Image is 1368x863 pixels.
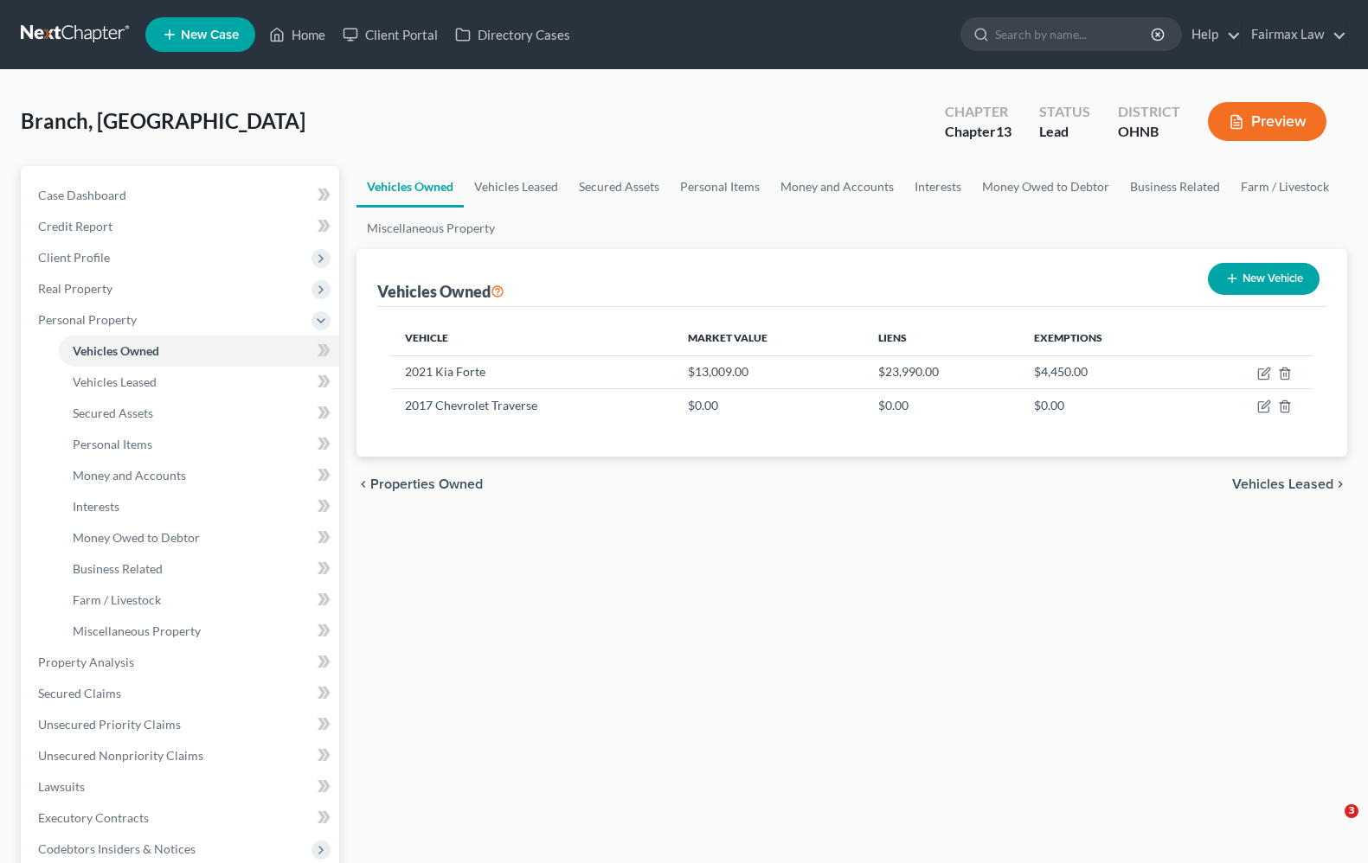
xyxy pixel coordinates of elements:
[59,336,339,367] a: Vehicles Owned
[59,398,339,429] a: Secured Assets
[38,810,149,825] span: Executory Contracts
[73,343,159,358] span: Vehicles Owned
[59,553,339,585] a: Business Related
[904,166,972,208] a: Interests
[73,437,152,451] span: Personal Items
[568,166,670,208] a: Secured Assets
[1345,804,1358,818] span: 3
[24,678,339,709] a: Secured Claims
[674,389,864,422] td: $0.00
[24,211,339,242] a: Credit Report
[1230,166,1339,208] a: Farm / Livestock
[38,686,121,700] span: Secured Claims
[38,748,203,763] span: Unsecured Nonpriority Claims
[38,841,196,856] span: Codebtors Insiders & Notices
[59,616,339,647] a: Miscellaneous Property
[391,355,674,388] td: 2021 Kia Forte
[1039,102,1090,122] div: Status
[73,623,201,638] span: Miscellaneous Property
[1243,19,1346,50] a: Fairmax Law
[1020,321,1190,355] th: Exemptions
[770,166,904,208] a: Money and Accounts
[21,108,305,133] span: Branch, [GEOGRAPHIC_DATA]
[356,477,370,491] i: chevron_left
[59,585,339,616] a: Farm / Livestock
[1232,477,1333,491] span: Vehicles Leased
[24,740,339,771] a: Unsecured Nonpriority Claims
[391,321,674,355] th: Vehicle
[356,208,505,249] a: Miscellaneous Property
[1333,477,1347,491] i: chevron_right
[73,530,200,545] span: Money Owed to Debtor
[73,406,153,420] span: Secured Assets
[24,771,339,802] a: Lawsuits
[464,166,568,208] a: Vehicles Leased
[972,166,1120,208] a: Money Owed to Debtor
[370,477,483,491] span: Properties Owned
[73,468,186,483] span: Money and Accounts
[59,460,339,491] a: Money and Accounts
[1232,477,1347,491] button: Vehicles Leased chevron_right
[864,321,1020,355] th: Liens
[24,647,339,678] a: Property Analysis
[59,491,339,522] a: Interests
[73,561,163,576] span: Business Related
[995,18,1153,50] input: Search by name...
[864,389,1020,422] td: $0.00
[996,123,1012,139] span: 13
[1183,19,1241,50] a: Help
[670,166,770,208] a: Personal Items
[73,374,157,389] span: Vehicles Leased
[1020,355,1190,388] td: $4,450.00
[1309,804,1351,846] iframe: Intercom live chat
[38,188,126,202] span: Case Dashboard
[1118,122,1180,142] div: OHNB
[674,355,864,388] td: $13,009.00
[446,19,579,50] a: Directory Cases
[38,219,112,233] span: Credit Report
[356,477,483,491] button: chevron_left Properties Owned
[356,166,464,208] a: Vehicles Owned
[1020,389,1190,422] td: $0.00
[38,312,137,327] span: Personal Property
[334,19,446,50] a: Client Portal
[59,429,339,460] a: Personal Items
[1208,263,1320,295] button: New Vehicle
[1120,166,1230,208] a: Business Related
[38,250,110,265] span: Client Profile
[674,321,864,355] th: Market Value
[73,592,161,607] span: Farm / Livestock
[59,367,339,398] a: Vehicles Leased
[73,499,119,514] span: Interests
[945,102,1012,122] div: Chapter
[391,389,674,422] td: 2017 Chevrolet Traverse
[38,779,85,794] span: Lawsuits
[24,709,339,740] a: Unsecured Priority Claims
[1118,102,1180,122] div: District
[945,122,1012,142] div: Chapter
[38,717,181,732] span: Unsecured Priority Claims
[38,655,134,669] span: Property Analysis
[377,281,504,302] div: Vehicles Owned
[24,802,339,834] a: Executory Contracts
[260,19,334,50] a: Home
[1039,122,1090,142] div: Lead
[1208,102,1326,141] button: Preview
[38,281,112,296] span: Real Property
[864,355,1020,388] td: $23,990.00
[181,29,239,42] span: New Case
[59,522,339,553] a: Money Owed to Debtor
[24,180,339,211] a: Case Dashboard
